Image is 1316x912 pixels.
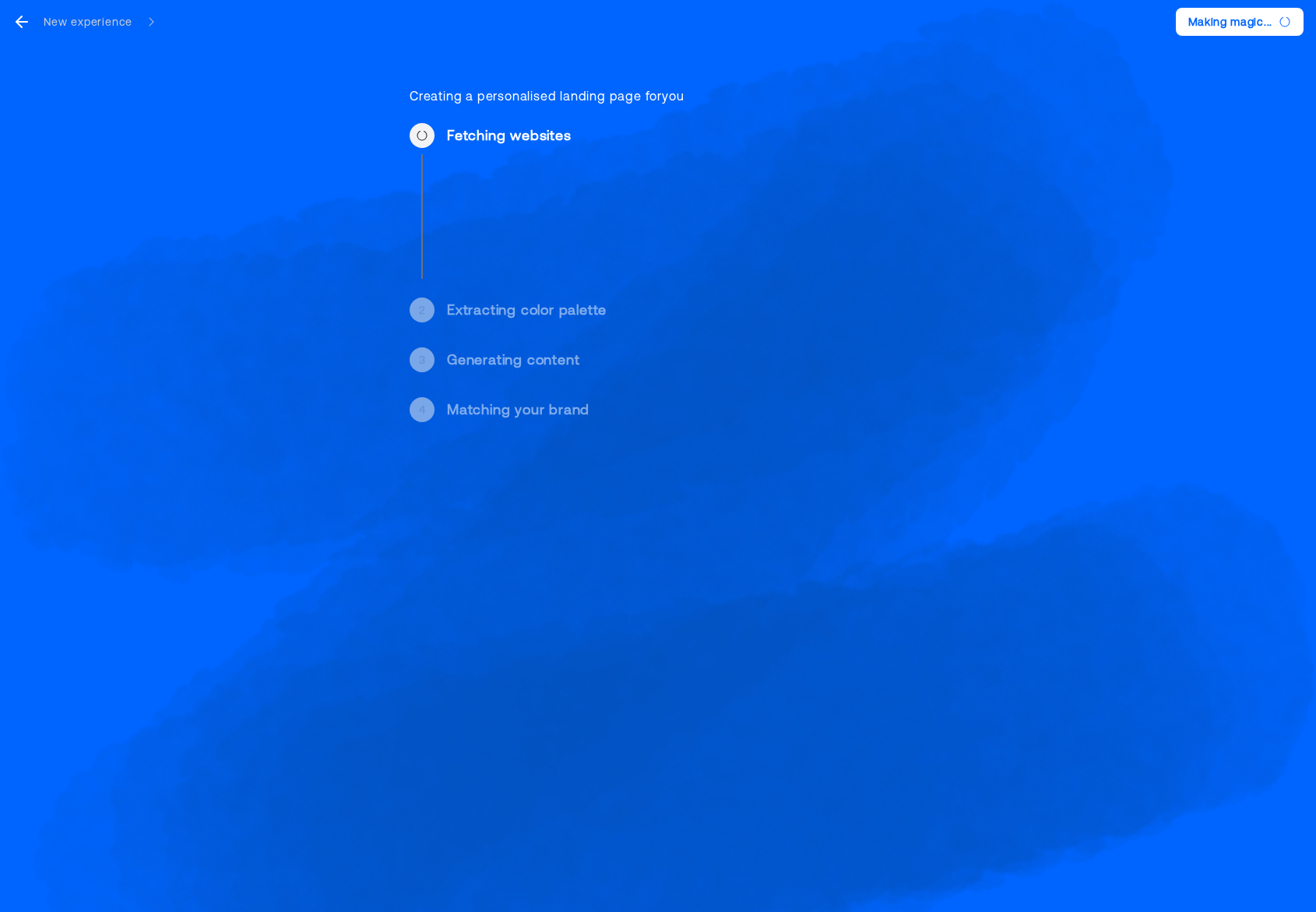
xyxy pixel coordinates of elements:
[44,14,132,30] div: New experience
[1176,8,1304,36] button: Making magic...
[419,402,426,417] div: 4
[419,302,425,318] div: 2
[447,400,950,419] div: Matching your brand
[419,352,426,368] div: 3
[447,126,950,145] div: Fetching websites
[447,301,950,319] div: Extracting color palette
[447,350,950,369] div: Generating content
[410,87,950,104] div: Creating a personalised landing page for you
[12,12,31,31] svg: go back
